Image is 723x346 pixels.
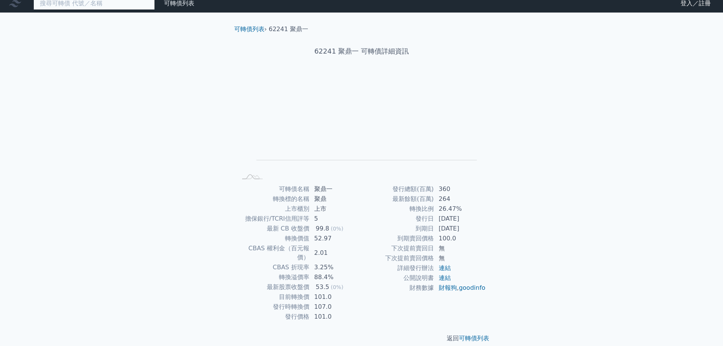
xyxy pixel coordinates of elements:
a: 財報狗 [439,284,457,291]
td: 無 [434,243,486,253]
td: 無 [434,253,486,263]
td: 到期賣回價格 [362,234,434,243]
td: 100.0 [434,234,486,243]
td: 詳細發行辦法 [362,263,434,273]
td: 到期日 [362,224,434,234]
td: 最新 CB 收盤價 [237,224,310,234]
span: (0%) [331,284,343,290]
td: 52.97 [310,234,362,243]
a: 可轉債列表 [234,25,265,33]
td: 下次提前賣回日 [362,243,434,253]
td: 101.0 [310,292,362,302]
td: 轉換溢價率 [237,272,310,282]
td: [DATE] [434,214,486,224]
span: (0%) [331,226,343,232]
td: 5 [310,214,362,224]
td: 發行時轉換價 [237,302,310,312]
a: 連結 [439,264,451,272]
td: 目前轉換價 [237,292,310,302]
td: 上市 [310,204,362,214]
li: › [234,25,267,34]
td: 聚鼎 [310,194,362,204]
li: 62241 聚鼎一 [269,25,308,34]
td: 轉換標的名稱 [237,194,310,204]
td: [DATE] [434,224,486,234]
td: 88.4% [310,272,362,282]
td: CBAS 折現率 [237,262,310,272]
td: 擔保銀行/TCRI信用評等 [237,214,310,224]
td: 下次提前賣回價格 [362,253,434,263]
td: 聚鼎一 [310,184,362,194]
td: 360 [434,184,486,194]
td: 最新餘額(百萬) [362,194,434,204]
td: 財務數據 [362,283,434,293]
td: 發行價格 [237,312,310,322]
td: , [434,283,486,293]
td: 發行日 [362,214,434,224]
div: 99.8 [314,224,331,233]
p: 返回 [228,334,495,343]
td: 轉換比例 [362,204,434,214]
div: 53.5 [314,283,331,292]
a: goodinfo [459,284,485,291]
td: 公開說明書 [362,273,434,283]
td: CBAS 權利金（百元報價） [237,243,310,262]
td: 107.0 [310,302,362,312]
td: 最新股票收盤價 [237,282,310,292]
g: Chart [249,81,477,171]
a: 連結 [439,274,451,281]
a: 可轉債列表 [459,335,489,342]
td: 發行總額(百萬) [362,184,434,194]
h1: 62241 聚鼎一 可轉債詳細資訊 [228,46,495,57]
td: 26.47% [434,204,486,214]
td: 101.0 [310,312,362,322]
td: 轉換價值 [237,234,310,243]
td: 上市櫃別 [237,204,310,214]
td: 264 [434,194,486,204]
td: 3.25% [310,262,362,272]
td: 2.01 [310,243,362,262]
td: 可轉債名稱 [237,184,310,194]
